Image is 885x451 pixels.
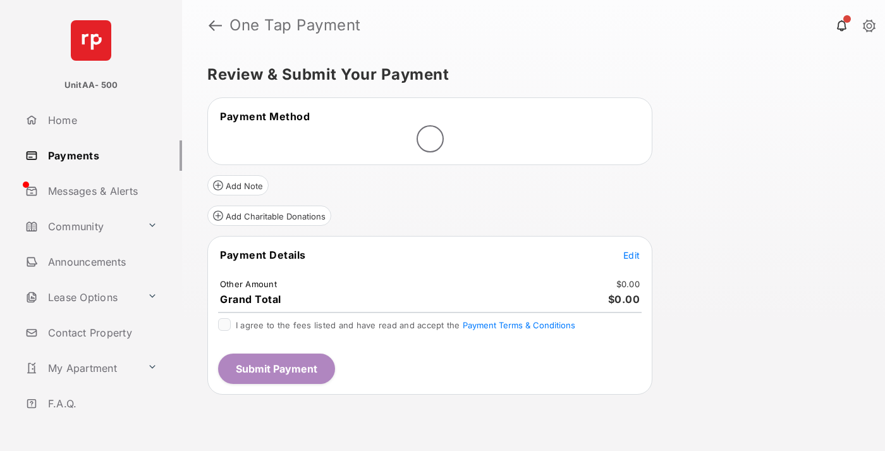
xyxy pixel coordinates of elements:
[207,206,331,226] button: Add Charitable Donations
[20,353,142,383] a: My Apartment
[219,278,278,290] td: Other Amount
[71,20,111,61] img: svg+xml;base64,PHN2ZyB4bWxucz0iaHR0cDovL3d3dy53My5vcmcvMjAwMC9zdmciIHdpZHRoPSI2NCIgaGVpZ2h0PSI2NC...
[623,250,640,261] span: Edit
[463,320,575,330] button: I agree to the fees listed and have read and accept the
[236,320,575,330] span: I agree to the fees listed and have read and accept the
[220,249,306,261] span: Payment Details
[20,247,182,277] a: Announcements
[20,140,182,171] a: Payments
[220,293,281,306] span: Grand Total
[20,176,182,206] a: Messages & Alerts
[20,388,182,419] a: F.A.Q.
[218,354,335,384] button: Submit Payment
[64,79,118,92] p: UnitAA- 500
[207,175,269,195] button: Add Note
[20,105,182,135] a: Home
[623,249,640,261] button: Edit
[207,67,850,82] h5: Review & Submit Your Payment
[20,318,182,348] a: Contact Property
[20,282,142,312] a: Lease Options
[608,293,640,306] span: $0.00
[220,110,310,123] span: Payment Method
[229,18,361,33] strong: One Tap Payment
[616,278,640,290] td: $0.00
[20,211,142,242] a: Community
